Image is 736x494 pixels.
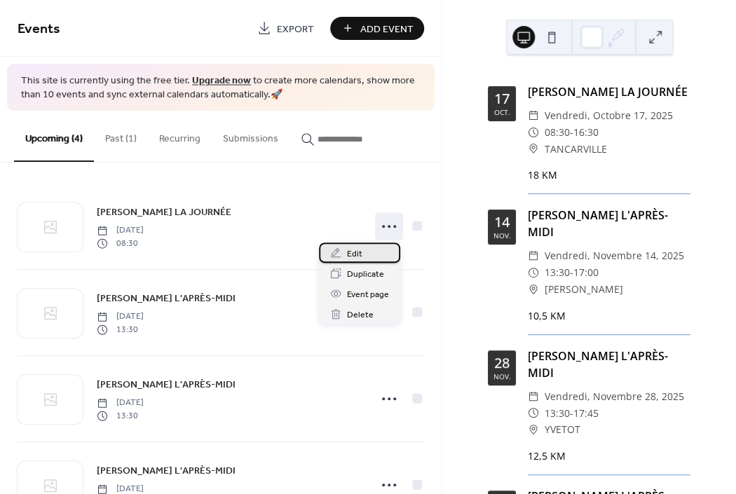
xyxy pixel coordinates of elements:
span: vendredi, novembre 14, 2025 [545,247,684,264]
span: 13:30 [545,264,570,281]
span: TANCARVILLE [545,141,607,158]
span: [DATE] [97,224,144,237]
button: Recurring [148,111,212,160]
span: [PERSON_NAME] [545,281,623,298]
span: - [570,264,573,281]
div: ​ [528,388,539,405]
span: Event page [347,287,389,302]
span: Duplicate [347,267,384,282]
span: vendredi, novembre 28, 2025 [545,388,684,405]
span: [PERSON_NAME] LA JOURNÉE [97,205,231,220]
span: - [570,405,573,422]
div: 10,5 KM [528,308,690,323]
button: Past (1) [94,111,148,160]
span: Edit [347,247,362,261]
span: 16:30 [573,124,599,141]
div: ​ [528,281,539,298]
span: Export [277,22,314,36]
div: 14 [494,215,510,229]
div: ​ [528,421,539,438]
span: 17:00 [573,264,599,281]
button: Add Event [330,17,424,40]
span: 13:30 [97,323,144,336]
div: [PERSON_NAME] L'APRÈS-MIDI [528,348,690,381]
a: Upgrade now [192,71,251,90]
span: 13:30 [97,409,144,422]
div: ​ [528,264,539,281]
button: Upcoming (4) [14,111,94,162]
button: Submissions [212,111,289,160]
span: 13:30 [545,405,570,422]
div: ​ [528,405,539,422]
span: vendredi, octobre 17, 2025 [545,107,673,124]
div: [PERSON_NAME] LA JOURNÉE [528,83,690,100]
a: [PERSON_NAME] LA JOURNÉE [97,204,231,220]
span: [DATE] [97,310,144,323]
span: [PERSON_NAME] L'APRÈS-MIDI [97,291,236,306]
a: [PERSON_NAME] L'APRÈS-MIDI [97,462,236,479]
a: Export [247,17,325,40]
div: 12,5 KM [528,448,690,463]
div: 28 [494,356,510,370]
a: [PERSON_NAME] L'APRÈS-MIDI [97,376,236,392]
span: [DATE] [97,397,144,409]
div: 17 [494,92,510,106]
div: 18 KM [528,167,690,182]
span: - [570,124,573,141]
span: [PERSON_NAME] L'APRÈS-MIDI [97,378,236,392]
span: YVETOT [545,421,580,438]
span: Events [18,15,60,43]
div: ​ [528,141,539,158]
span: Add Event [360,22,414,36]
div: ​ [528,107,539,124]
span: [PERSON_NAME] L'APRÈS-MIDI [97,464,236,479]
div: oct. [494,109,510,116]
span: 17:45 [573,405,599,422]
div: ​ [528,247,539,264]
div: nov. [493,232,511,239]
div: ​ [528,124,539,141]
a: [PERSON_NAME] L'APRÈS-MIDI [97,290,236,306]
div: [PERSON_NAME] L'APRÈS-MIDI [528,207,690,240]
div: nov. [493,373,511,380]
span: This site is currently using the free tier. to create more calendars, show more than 10 events an... [21,74,421,102]
span: Delete [347,308,374,322]
span: 08:30 [97,237,144,249]
span: 08:30 [545,124,570,141]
